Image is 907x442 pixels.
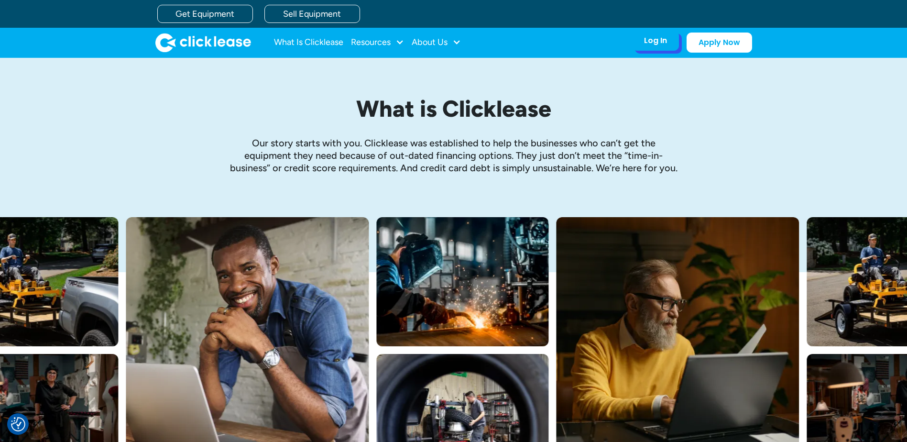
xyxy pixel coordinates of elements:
[351,33,404,52] div: Resources
[644,36,667,45] div: Log In
[11,417,25,431] img: Revisit consent button
[229,137,678,174] p: Our story starts with you. Clicklease was established to help the businesses who can’t get the eq...
[11,417,25,431] button: Consent Preferences
[155,33,251,52] a: home
[274,33,343,52] a: What Is Clicklease
[157,5,253,23] a: Get Equipment
[412,33,461,52] div: About Us
[264,5,360,23] a: Sell Equipment
[229,96,678,122] h1: What is Clicklease
[155,33,251,52] img: Clicklease logo
[687,33,752,53] a: Apply Now
[376,217,548,346] img: A welder in a large mask working on a large pipe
